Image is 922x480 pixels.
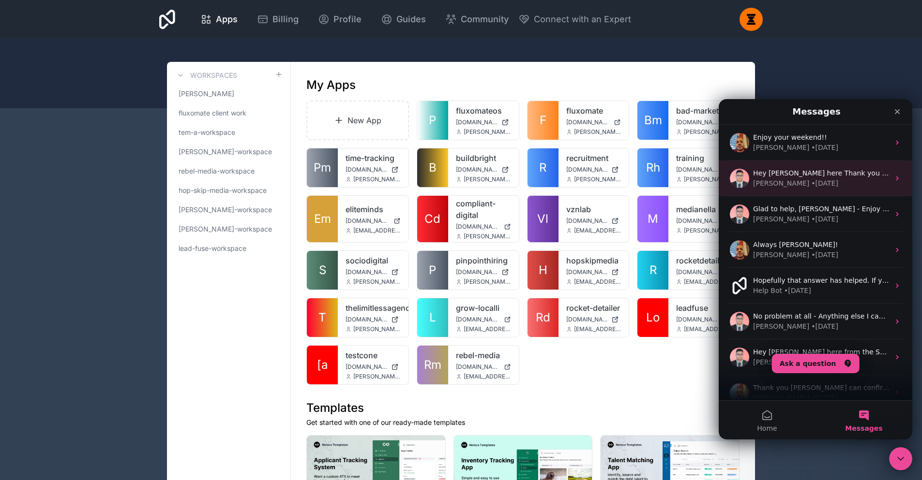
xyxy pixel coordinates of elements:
[318,310,326,325] span: T
[417,346,448,384] a: Rm
[676,204,731,215] a: medianella
[464,175,511,183] span: [PERSON_NAME][EMAIL_ADDRESS][DOMAIN_NAME]
[34,213,302,221] span: No problem at all - Anything else I can help you with [DATE], [PERSON_NAME]?
[719,99,912,439] iframe: To enrich screen reader interactions, please activate Accessibility in Grammarly extension settings
[676,302,731,314] a: leadfuse
[317,357,328,373] span: [a
[574,278,621,286] span: [EMAIL_ADDRESS][DOMAIN_NAME]
[464,128,511,136] span: [PERSON_NAME][EMAIL_ADDRESS][DOMAIN_NAME]
[306,77,356,93] h1: My Apps
[353,278,401,286] span: [PERSON_NAME][EMAIL_ADDRESS][DOMAIN_NAME]
[429,262,436,278] span: P
[461,13,509,26] span: Community
[92,115,120,125] div: • [DATE]
[566,255,621,266] a: hopskipmedia
[456,166,498,174] span: [DOMAIN_NAME]
[566,217,608,225] span: [DOMAIN_NAME]
[175,70,237,81] a: Workspaces
[346,166,401,174] a: [DOMAIN_NAME]
[272,13,299,26] span: Billing
[417,251,448,290] a: P
[34,187,63,197] div: Help Bot
[648,211,658,227] span: M
[34,177,533,185] span: Hopefully that answer has helped. If you need any more help or have any other questions, I would ...
[179,128,235,137] span: tem-a-workspace
[34,115,91,125] div: [PERSON_NAME]
[346,349,401,361] a: testcone
[539,160,546,175] span: R
[11,284,30,304] img: Profile image for Carlos
[464,278,511,286] span: [PERSON_NAME][EMAIL_ADDRESS][DOMAIN_NAME]
[249,9,306,30] a: Billing
[346,217,401,225] a: [DOMAIN_NAME]
[179,108,246,118] span: fluxomate client work
[676,217,731,225] a: [DOMAIN_NAME]
[528,196,559,242] a: Vl
[175,182,283,199] a: hop-skip-media-workspace
[528,251,559,290] a: H
[179,224,272,234] span: [PERSON_NAME]-workspace
[637,101,668,140] a: Bm
[429,160,437,175] span: B
[646,310,660,325] span: Lo
[179,147,272,157] span: [PERSON_NAME]-workspace
[346,152,401,164] a: time-tracking
[346,166,387,174] span: [DOMAIN_NAME]
[346,316,387,323] span: [DOMAIN_NAME]
[464,373,511,380] span: [EMAIL_ADDRESS][DOMAIN_NAME]
[574,325,621,333] span: [EMAIL_ADDRESS][DOMAIN_NAME]
[92,294,120,304] div: • [DATE]
[676,118,731,126] a: [DOMAIN_NAME]
[92,222,120,233] div: • [DATE]
[684,325,731,333] span: [EMAIL_ADDRESS][DOMAIN_NAME]
[456,198,511,221] a: compliant-digital
[179,244,246,253] span: lead-fuse-workspace
[175,240,283,257] a: lead-fuse-workspace
[346,268,387,276] span: [DOMAIN_NAME]
[637,251,668,290] a: R
[190,71,237,80] h3: Workspaces
[38,326,58,333] span: Home
[684,175,731,183] span: [PERSON_NAME][EMAIL_ADDRESS][DOMAIN_NAME]
[566,204,621,215] a: vznlab
[684,227,731,234] span: [PERSON_NAME][EMAIL_ADDRESS]
[193,9,245,30] a: Apps
[528,298,559,337] a: Rd
[676,316,718,323] span: [DOMAIN_NAME]
[456,118,511,126] a: [DOMAIN_NAME]
[396,13,426,26] span: Guides
[65,187,92,197] div: • [DATE]
[34,294,91,304] div: [PERSON_NAME]
[346,363,387,371] span: [DOMAIN_NAME]
[676,166,731,174] a: [DOMAIN_NAME]
[676,255,731,266] a: rocketdetailer
[456,302,511,314] a: grow-localli
[346,268,401,276] a: [DOMAIN_NAME]
[34,142,119,149] span: Always [PERSON_NAME]!
[97,302,194,340] button: Messages
[306,418,740,427] p: Get started with one of our ready-made templates
[417,101,448,140] a: P
[11,177,30,196] img: Profile image for Help Bot
[438,9,516,30] a: Community
[566,166,621,174] a: [DOMAIN_NAME]
[417,298,448,337] a: L
[319,262,326,278] span: S
[637,298,668,337] a: Lo
[306,400,740,416] h1: Templates
[456,316,500,323] span: [DOMAIN_NAME]
[456,268,498,276] span: [DOMAIN_NAME]
[456,255,511,266] a: pinpointhiring
[676,166,718,174] span: [DOMAIN_NAME]
[175,220,283,238] a: [PERSON_NAME]-workspace
[566,268,608,276] span: [DOMAIN_NAME]
[637,196,668,242] a: M
[566,302,621,314] a: rocket-detailer
[566,152,621,164] a: recruitment
[456,349,511,361] a: rebel-media
[34,285,235,292] span: Thank you [PERSON_NAME] can confirm everythins is good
